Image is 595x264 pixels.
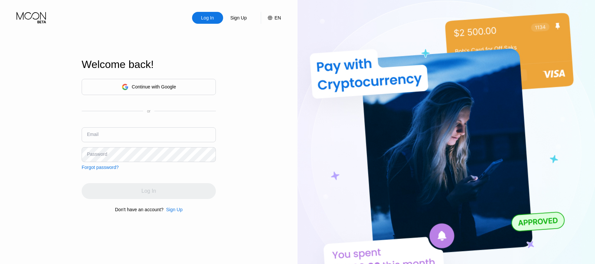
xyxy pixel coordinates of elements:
[230,15,248,21] div: Sign Up
[275,15,281,20] div: EN
[147,109,151,114] div: or
[223,12,254,24] div: Sign Up
[82,165,119,170] div: Forgot password?
[261,12,281,24] div: EN
[132,84,176,89] div: Continue with Google
[82,58,216,71] div: Welcome back!
[166,207,182,212] div: Sign Up
[87,132,99,137] div: Email
[200,15,215,21] div: Log In
[82,79,216,95] div: Continue with Google
[163,207,182,212] div: Sign Up
[115,207,164,212] div: Don't have an account?
[87,151,107,157] div: Password
[192,12,223,24] div: Log In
